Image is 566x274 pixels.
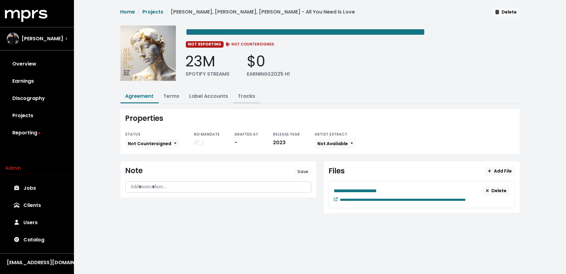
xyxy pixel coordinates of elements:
button: [EMAIL_ADDRESS][DOMAIN_NAME] [5,259,69,267]
span: Edit value [340,198,466,202]
small: ARTIST EXTRACT [315,132,348,137]
small: DRAFTED AT [235,132,259,137]
img: Album cover for this project [120,26,176,81]
img: The selected account / producer [7,33,19,45]
a: Agreement [125,93,154,100]
div: SPOTIFY STREAMS [186,70,230,78]
a: Home [120,8,135,15]
span: Edit value [186,27,426,37]
button: Not Countersigned [125,139,179,149]
div: Files [329,167,345,176]
div: Properties [125,114,515,123]
button: Add File [485,166,515,176]
a: Clients [5,197,69,214]
a: Tracks [238,93,255,100]
a: Projects [5,107,69,124]
button: Delete [493,7,519,17]
div: - [235,139,259,146]
span: Delete [486,188,507,194]
span: Not Available [318,141,348,147]
a: mprs logo [5,12,47,19]
div: Note [125,166,143,175]
a: Discography [5,90,69,107]
div: EARNINGS 2025 H1 [247,70,290,78]
div: [EMAIL_ADDRESS][DOMAIN_NAME] [7,259,67,266]
a: Earnings [5,73,69,90]
span: NOT COUNTERSIGNED [225,42,275,47]
a: Terms [164,93,180,100]
small: RELEASE YEAR [273,132,300,137]
div: $0 [247,53,290,70]
div: 23M [186,53,230,70]
span: Edit value [334,189,377,193]
small: STATUS [125,132,141,137]
a: Jobs [5,180,69,197]
span: Add File [488,168,512,174]
a: Overview [5,55,69,73]
span: Delete [495,9,517,15]
span: Not Countersigned [128,141,172,147]
li: [PERSON_NAME], [PERSON_NAME], [PERSON_NAME] - All You Need is Love [164,8,355,16]
button: Delete [483,186,510,196]
a: Users [5,214,69,231]
a: Projects [143,8,164,15]
span: [PERSON_NAME] [22,35,63,42]
small: NO MANDATE [194,132,220,137]
div: 2023 [273,139,300,146]
nav: breadcrumb [120,8,355,21]
a: Reporting [5,124,69,141]
span: NOT REPORTING [186,41,224,47]
a: Label Accounts [189,93,228,100]
button: Not Available [315,139,356,149]
a: Catalog [5,231,69,248]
